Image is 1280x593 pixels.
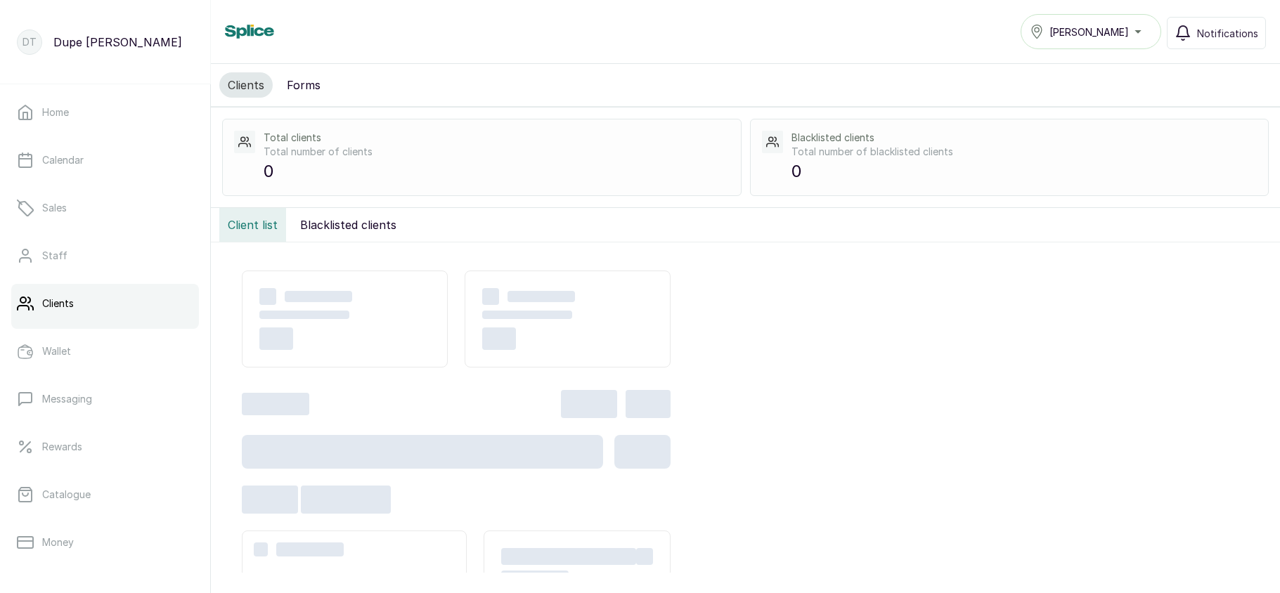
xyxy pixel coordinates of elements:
button: Forms [278,72,329,98]
a: Calendar [11,141,199,180]
p: Home [42,105,69,119]
p: Blacklisted clients [791,131,1257,145]
p: Clients [42,296,74,311]
p: Rewards [42,440,82,454]
p: Total number of blacklisted clients [791,145,1257,159]
button: Blacklisted clients [292,208,405,242]
span: Notifications [1197,26,1258,41]
a: Rewards [11,427,199,467]
p: Total clients [264,131,729,145]
button: [PERSON_NAME] [1021,14,1161,49]
button: Clients [219,72,273,98]
p: Dupe [PERSON_NAME] [53,34,182,51]
a: Messaging [11,379,199,419]
a: Sales [11,188,199,228]
p: Catalogue [42,488,91,502]
p: Total number of clients [264,145,729,159]
a: Clients [11,284,199,323]
a: Staff [11,236,199,275]
p: Money [42,535,74,549]
button: Notifications [1167,17,1266,49]
span: [PERSON_NAME] [1049,25,1129,39]
a: Money [11,523,199,562]
p: Sales [42,201,67,215]
a: Wallet [11,332,199,371]
p: Wallet [42,344,71,358]
p: DT [22,35,37,49]
p: Staff [42,249,67,263]
p: 0 [791,159,1257,184]
p: 0 [264,159,729,184]
a: Home [11,93,199,132]
p: Calendar [42,153,84,167]
a: Catalogue [11,475,199,514]
p: Messaging [42,392,92,406]
button: Client list [219,208,286,242]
